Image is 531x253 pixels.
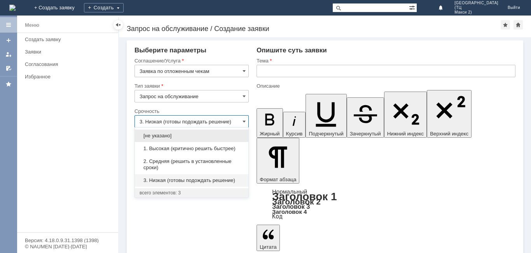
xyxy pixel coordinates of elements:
span: Верхний индекс [430,131,468,137]
span: Цитата [260,244,277,250]
button: Верхний индекс [427,90,472,138]
span: [GEOGRAPHIC_DATA] [454,1,498,5]
span: 1. Высокая (критично решить быстрее) [140,146,244,152]
button: Подчеркнутый [306,94,346,138]
div: Срочность [134,109,247,114]
span: 3. Низкая (готовы подождать решение) [140,177,244,184]
a: Перейти на домашнюю страницу [9,5,16,11]
span: Курсив [286,131,303,137]
a: Создать заявку [22,33,117,45]
div: Описание [257,83,514,88]
span: Макси 2) [454,10,498,15]
button: Формат абзаца [257,138,299,184]
a: Мои согласования [2,62,15,75]
button: Жирный [257,108,283,138]
span: Жирный [260,131,280,137]
img: logo [9,5,16,11]
a: Согласования [22,58,117,70]
span: Выберите параметры [134,47,206,54]
span: Подчеркнутый [309,131,343,137]
span: [не указано] [140,133,244,139]
div: Формат абзаца [257,189,515,219]
a: Заголовок 1 [272,191,337,203]
div: © NAUMEN [DATE]-[DATE] [25,244,110,249]
a: Заголовок 2 [272,197,321,206]
div: Соглашение/Услуга [134,58,247,63]
div: Добавить в избранное [501,20,510,29]
div: всего элементов: 3 [140,190,244,196]
a: Заголовок 3 [272,203,310,210]
div: Меню [25,21,39,30]
a: Код [272,213,283,220]
div: Запрос на обслуживание / Создание заявки [127,25,501,33]
div: Тема [257,58,514,63]
a: Заголовок 4 [272,208,307,215]
div: Версия: 4.18.0.9.31.1398 (1398) [25,238,110,243]
span: (ТЦ [454,5,498,10]
span: Нижний индекс [387,131,424,137]
div: Скрыть меню [114,20,123,29]
span: 2. Средняя (решить в установленные сроки) [140,158,244,171]
span: Опишите суть заявки [257,47,327,54]
div: Сделать домашней страницей [514,20,523,29]
button: Зачеркнутый [347,97,384,138]
div: Избранное [25,74,105,80]
span: Зачеркнутый [350,131,381,137]
a: Заявки [22,46,117,58]
button: Цитата [257,225,280,251]
button: Нижний индекс [384,92,427,138]
div: Создать заявку [25,36,114,42]
div: Тип заявки [134,83,247,88]
div: Создать [84,3,124,12]
div: Согласования [25,61,114,67]
span: Формат абзаца [260,177,296,182]
a: Мои заявки [2,48,15,61]
span: Расширенный поиск [409,3,417,11]
a: Нормальный [272,188,307,195]
button: Курсив [283,112,306,138]
a: Создать заявку [2,34,15,47]
div: Заявки [25,49,114,55]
